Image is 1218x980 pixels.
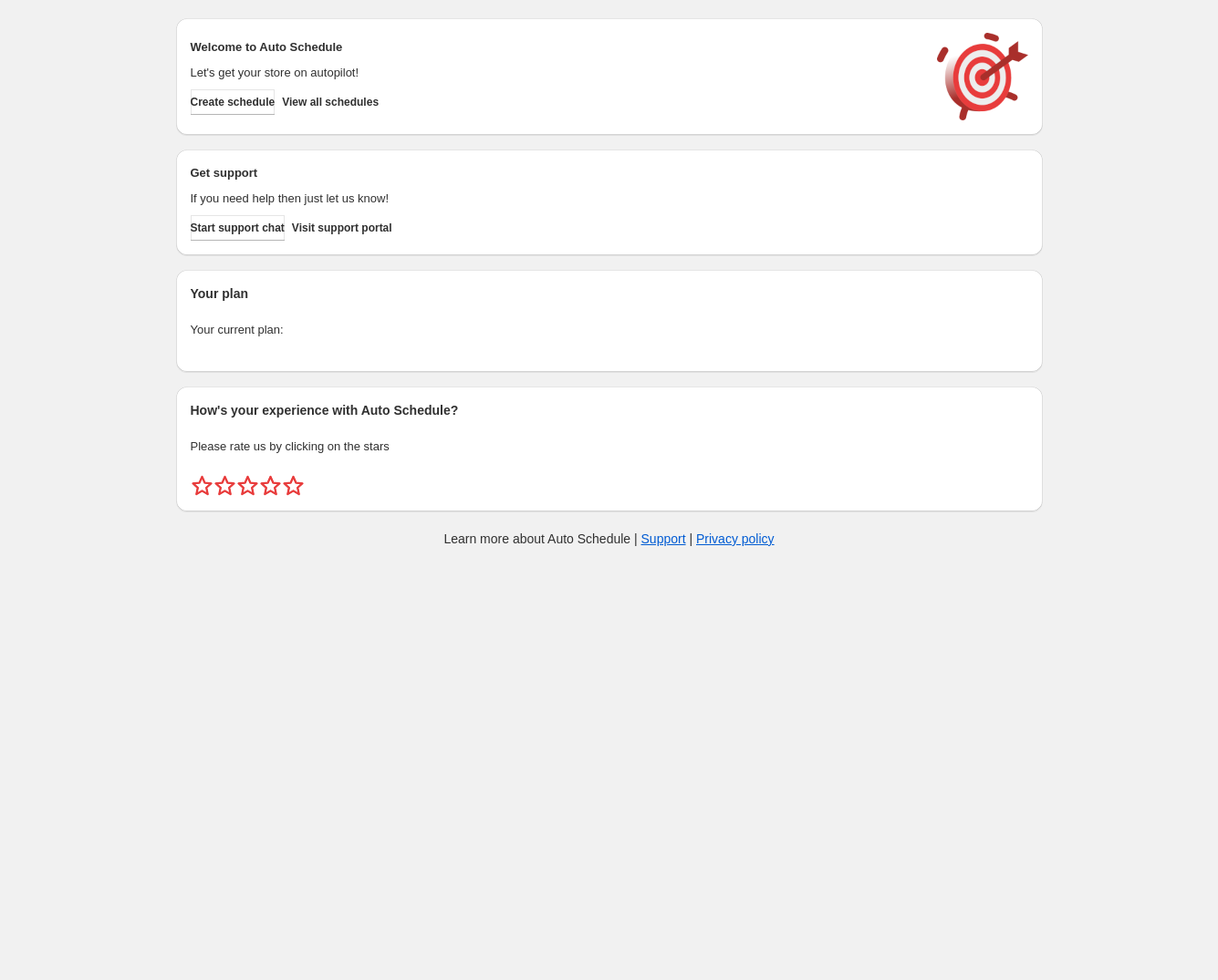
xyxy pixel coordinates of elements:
[191,89,276,115] button: Create schedule
[191,284,1028,303] h2: Your plan
[191,221,285,235] span: Start support chat
[191,190,919,208] p: If you need help then just let us know!
[191,164,919,182] h2: Get support
[191,38,919,57] h2: Welcome to Auto Schedule
[191,64,919,82] p: Let's get your store on autopilot!
[292,215,392,241] a: Visit support portal
[282,95,379,109] span: View all schedules
[191,438,1028,456] p: Please rate us by clicking on the stars
[191,401,1028,419] h2: How's your experience with Auto Schedule?
[292,221,392,235] span: Visit support portal
[696,531,775,546] a: Privacy policy
[191,321,1028,339] p: Your current plan:
[641,531,686,546] a: Support
[191,215,285,241] a: Start support chat
[282,89,379,115] button: View all schedules
[443,530,774,548] p: Learn more about Auto Schedule | |
[191,95,276,109] span: Create schedule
